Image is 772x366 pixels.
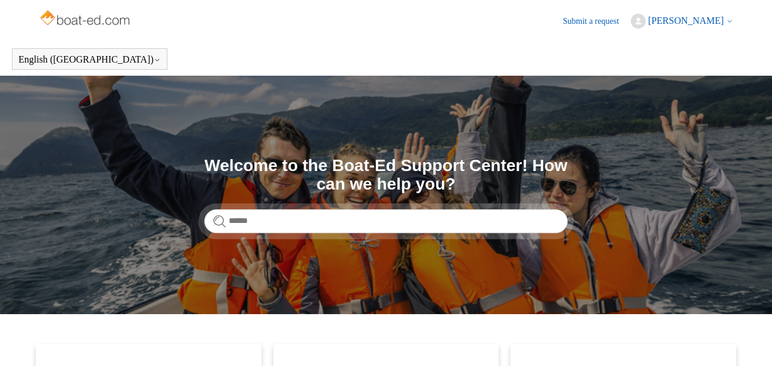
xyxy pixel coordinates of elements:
a: Submit a request [563,15,631,27]
div: Live chat [732,326,763,357]
input: Search [204,209,568,233]
img: Boat-Ed Help Center home page [39,7,133,31]
button: [PERSON_NAME] [631,14,733,29]
h1: Welcome to the Boat-Ed Support Center! How can we help you? [204,157,568,194]
span: [PERSON_NAME] [648,15,724,26]
button: English ([GEOGRAPHIC_DATA]) [18,54,161,65]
